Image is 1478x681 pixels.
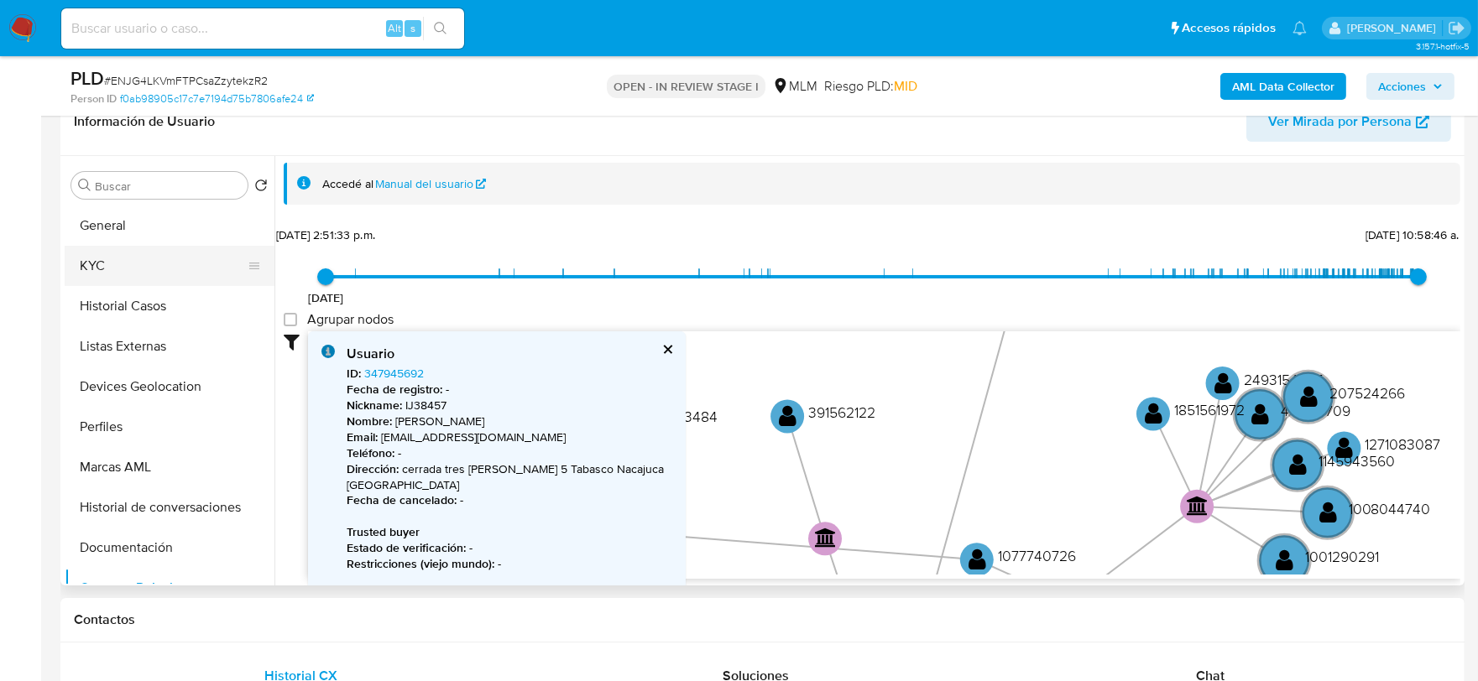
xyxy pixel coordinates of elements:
[969,547,986,571] text: 
[61,18,464,39] input: Buscar usuario o caso...
[347,445,672,461] p: -
[1246,101,1451,142] button: Ver Mirada por Persona
[639,406,718,427] text: 1647353484
[1378,73,1426,100] span: Acciones
[347,555,494,572] b: Restricciones (viejo mundo) :
[808,402,875,423] text: 391562122
[104,72,268,89] span: # ENJG4LKVmFTPCsaZzytekzR2
[74,113,215,130] h1: Información de Usuario
[1329,382,1405,403] text: 207524266
[779,403,796,428] text: 
[1319,450,1395,471] text: 1145943560
[824,77,917,96] span: Riesgo PLD:
[1281,400,1350,421] text: 417793709
[71,91,117,107] b: Person ID
[71,65,104,91] b: PLD
[347,540,672,556] p: -
[1232,73,1334,100] b: AML Data Collector
[347,523,420,540] b: Trusted buyer
[1366,226,1471,243] span: [DATE] 10:58:46 a.m.
[65,568,274,608] button: Cruces y Relaciones
[1268,101,1412,142] span: Ver Mirada por Persona
[1448,19,1465,37] a: Salir
[423,17,457,40] button: search-icon
[65,286,274,326] button: Historial Casos
[815,528,837,548] text: 
[347,381,442,398] b: Fecha de registro :
[65,326,274,366] button: Listas Externas
[894,76,917,96] span: MID
[1366,73,1454,100] button: Acciones
[65,528,274,568] button: Documentación
[347,429,378,445] b: Email :
[254,179,268,197] button: Volver al orden por defecto
[65,447,274,487] button: Marcas AML
[364,365,424,382] a: 347945692
[347,398,672,413] p: IJ38457
[1305,546,1379,567] text: 1001290291
[95,179,241,194] input: Buscar
[65,407,274,447] button: Perfiles
[1416,39,1470,53] span: 3.157.1-hotfix-5
[1289,452,1307,476] text: 
[1174,399,1245,420] text: 1851561972
[1365,434,1440,455] text: 1271083087
[1347,20,1442,36] p: dalia.goicochea@mercadolibre.com.mx
[376,176,487,192] a: Manual del usuario
[410,20,415,36] span: s
[1349,498,1431,519] text: 1008044740
[1182,19,1276,37] span: Accesos rápidos
[347,429,672,445] p: [EMAIL_ADDRESS][DOMAIN_NAME]
[347,397,402,413] b: Nickname :
[347,491,457,508] b: Fecha de cancelado :
[1335,435,1353,460] text: 
[74,611,1451,628] h1: Contactos
[347,444,394,461] b: Teléfono :
[388,20,401,36] span: Alt
[347,556,672,572] p: -
[607,75,765,98] p: OPEN - IN REVIEW STAGE I
[347,539,466,556] b: Estado de verificación :
[276,226,375,243] span: [DATE] 2:51:33 p.m.
[1300,384,1318,408] text: 
[347,413,392,429] b: Nombre :
[661,344,672,355] button: cerrar
[1251,402,1269,426] text: 
[1214,371,1232,395] text: 
[347,413,672,429] p: [PERSON_NAME]
[1293,21,1307,35] a: Notificaciones
[65,205,274,246] button: General
[65,366,274,407] button: Devices Geolocation
[322,176,373,192] span: Accedé al
[1244,369,1323,390] text: 2493154707
[1220,73,1346,100] button: AML Data Collector
[1187,496,1209,516] text: 
[1145,401,1162,425] text: 
[78,179,91,192] button: Buscar
[1276,548,1293,572] text: 
[347,382,672,398] p: -
[65,487,274,528] button: Historial de conversaciones
[284,313,297,326] input: Agrupar nodos
[772,77,817,96] div: MLM
[347,461,672,493] p: cerrada tres [PERSON_NAME] 5 Tabasco Nacajuca [GEOGRAPHIC_DATA]
[1319,500,1337,524] text: 
[998,545,1076,566] text: 1077740726
[347,460,399,477] b: Dirección :
[65,246,261,286] button: KYC
[347,365,361,382] b: ID :
[308,289,344,306] span: [DATE]
[120,91,314,107] a: f0ab98905c17c7e7194d75b7806afe24
[307,311,394,328] span: Agrupar nodos
[347,345,672,363] div: Usuario
[347,492,672,508] p: -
